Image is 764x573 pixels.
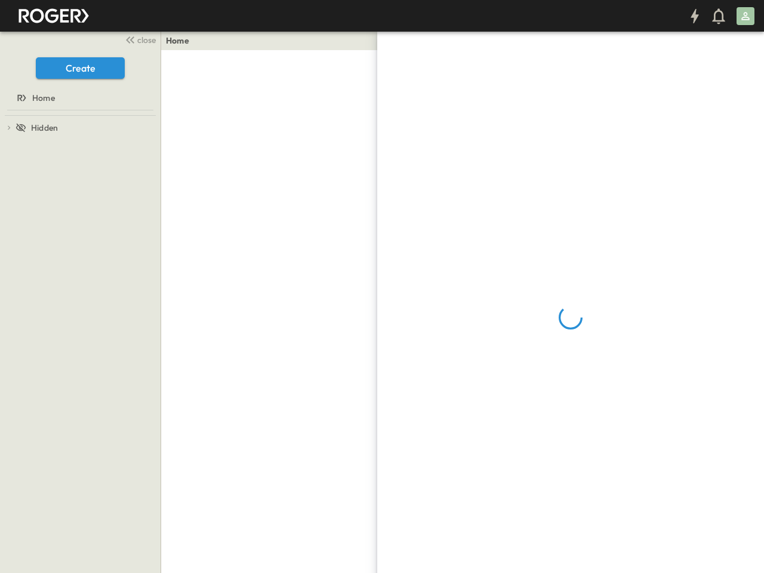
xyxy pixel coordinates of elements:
[137,34,156,46] span: close
[166,35,189,47] a: Home
[31,122,58,134] span: Hidden
[166,35,196,47] nav: breadcrumbs
[36,57,125,79] button: Create
[32,92,55,104] span: Home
